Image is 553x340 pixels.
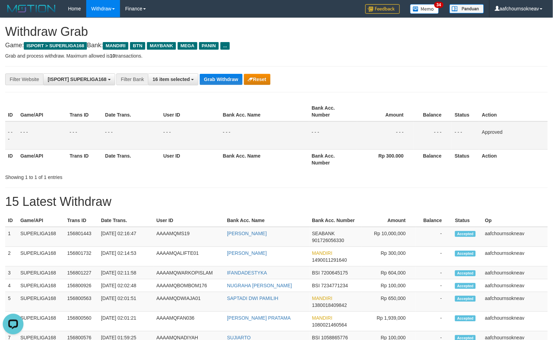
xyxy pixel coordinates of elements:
span: Copy 1080021460564 to clipboard [312,322,347,328]
h4: Game: Bank: [5,42,548,49]
td: AAAAMQWARKOPISLAM [154,267,224,279]
td: [DATE] 02:01:21 [98,312,154,331]
th: Balance [416,214,452,227]
button: Open LiveChat chat widget [3,3,23,23]
th: Bank Acc. Number [309,102,357,121]
span: MANDIRI [312,296,333,301]
td: 156801443 [65,227,98,247]
th: Date Trans. [102,149,161,169]
td: 2 [5,247,18,267]
th: User ID [154,214,224,227]
img: Feedback.jpg [365,4,400,14]
span: Copy 1490011291640 to clipboard [312,257,347,263]
th: User ID [160,102,220,121]
button: Reset [244,74,270,85]
th: Bank Acc. Name [220,149,309,169]
th: Status [452,149,479,169]
span: Copy 7234771234 to clipboard [321,283,348,288]
td: 156800563 [65,292,98,312]
span: Accepted [455,283,476,289]
td: - [416,247,452,267]
img: MOTION_logo.png [5,3,58,14]
th: Balance [414,149,452,169]
strong: 10 [110,53,115,59]
td: 1 [5,227,18,247]
td: Rp 650,000 [362,292,416,312]
p: Grab and process withdraw. Maximum allowed is transactions. [5,52,548,59]
th: Amount [357,102,414,121]
th: Bank Acc. Number [309,214,362,227]
span: Accepted [455,296,476,302]
td: SUPERLIGA168 [18,227,65,247]
td: - [416,267,452,279]
span: ... [220,42,230,50]
td: AAAAMQBOMBOM176 [154,279,224,292]
h1: 15 Latest Withdraw [5,195,548,209]
span: SEABANK [312,231,335,236]
th: Game/API [18,149,67,169]
td: [DATE] 02:11:58 [98,267,154,279]
td: - - - [67,121,102,150]
h1: Withdraw Grab [5,25,548,39]
span: MAYBANK [147,42,176,50]
span: 34 [434,2,444,8]
td: 156800560 [65,312,98,331]
th: Status [452,102,479,121]
td: AAAAMQMS19 [154,227,224,247]
button: Grab Withdraw [200,74,242,85]
th: Game/API [18,102,67,121]
a: NUGRAHA [PERSON_NAME] [227,283,292,288]
th: Trans ID [67,149,102,169]
th: Bank Acc. Number [309,149,357,169]
a: IFANDADESTYKA [227,270,267,276]
th: Action [479,102,548,121]
span: BSI [312,270,320,276]
span: Accepted [455,251,476,257]
button: 16 item selected [148,73,198,85]
span: Accepted [455,316,476,321]
td: - [416,227,452,247]
span: PANIN [199,42,219,50]
span: Accepted [455,231,476,237]
span: MANDIRI [312,315,333,321]
td: AAAAMQALIFTE01 [154,247,224,267]
td: SUPERLIGA168 [18,247,65,267]
th: Date Trans. [98,214,154,227]
th: ID [5,214,18,227]
td: 3 [5,267,18,279]
td: - - - [357,121,414,150]
span: Accepted [455,270,476,276]
td: Rp 100,000 [362,279,416,292]
td: - - - [309,121,357,150]
span: ISPORT > SUPERLIGA168 [24,42,87,50]
th: Date Trans. [102,102,161,121]
a: [PERSON_NAME] [227,231,267,236]
td: - - - [102,121,161,150]
span: 16 item selected [152,77,190,82]
span: Copy 7200645175 to clipboard [321,270,348,276]
td: - [416,292,452,312]
th: Action [479,149,548,169]
th: Game/API [18,214,65,227]
td: - [416,279,452,292]
th: Trans ID [67,102,102,121]
span: Copy 901726056330 to clipboard [312,238,344,243]
td: 156801732 [65,247,98,267]
td: - [416,312,452,331]
th: Amount [362,214,416,227]
img: Button%20Memo.svg [410,4,439,14]
td: Rp 300,000 [362,247,416,267]
span: [ISPORT] SUPERLIGA168 [48,77,106,82]
a: [PERSON_NAME] [227,250,267,256]
div: Showing 1 to 1 of 1 entries [5,171,225,181]
span: BSI [312,283,320,288]
td: SUPERLIGA168 [18,292,65,312]
td: - - - [5,121,18,150]
td: aafchournsokneav [482,247,548,267]
td: aafchournsokneav [482,312,548,331]
div: Filter Bank [116,73,148,85]
th: Status [452,214,482,227]
td: SUPERLIGA168 [18,267,65,279]
td: [DATE] 02:02:48 [98,279,154,292]
th: User ID [160,149,220,169]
